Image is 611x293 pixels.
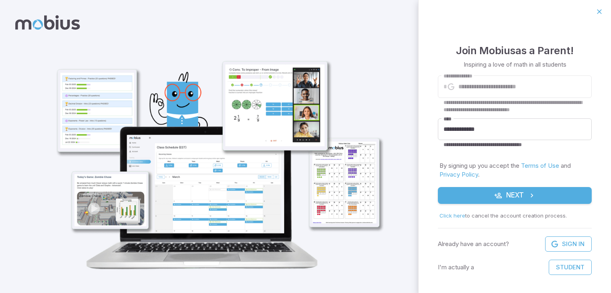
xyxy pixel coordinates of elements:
[40,22,391,280] img: parent_1-illustration
[549,260,592,275] button: Student
[439,212,590,220] p: to cancel the account creation process .
[521,162,559,169] a: Terms of Use
[456,43,574,59] h4: Join Mobius as a Parent !
[464,60,566,69] p: Inspiring a love of math in all students
[439,171,478,178] a: Privacy Policy
[439,212,465,219] span: Click here
[438,187,592,204] button: Next
[438,263,474,272] p: I'm actually a
[439,161,590,179] p: By signing up you accept the and .
[438,240,509,248] p: Already have an account?
[545,236,592,252] a: Sign In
